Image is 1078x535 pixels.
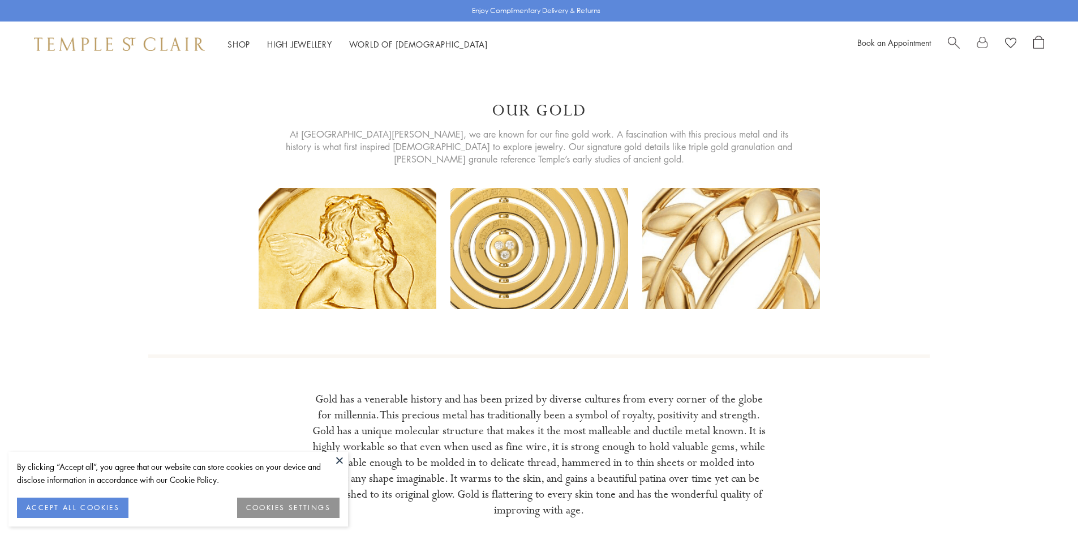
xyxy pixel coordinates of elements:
div: By clicking “Accept all”, you agree that our website can store cookies on your device and disclos... [17,460,340,486]
a: ShopShop [227,38,250,50]
iframe: Gorgias live chat messenger [1021,482,1067,524]
span: At [GEOGRAPHIC_DATA][PERSON_NAME], we are known for our fine gold work. A fascination with this p... [286,128,792,165]
a: High JewelleryHigh Jewellery [267,38,332,50]
h1: Our Gold [492,101,586,121]
p: Enjoy Complimentary Delivery & Returns [472,5,600,16]
a: View Wishlist [1005,36,1016,53]
a: Search [948,36,960,53]
img: our-gold3_900x.png [642,188,820,309]
nav: Main navigation [227,37,488,52]
img: our-gold1_628x.png [259,188,436,309]
img: Temple St. Clair [34,37,205,51]
button: ACCEPT ALL COOKIES [17,498,128,518]
a: Book an Appointment [857,37,931,48]
a: Open Shopping Bag [1033,36,1044,53]
button: COOKIES SETTINGS [237,498,340,518]
a: World of [DEMOGRAPHIC_DATA]World of [DEMOGRAPHIC_DATA] [349,38,488,50]
img: our-gold2_628x.png [450,188,628,309]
